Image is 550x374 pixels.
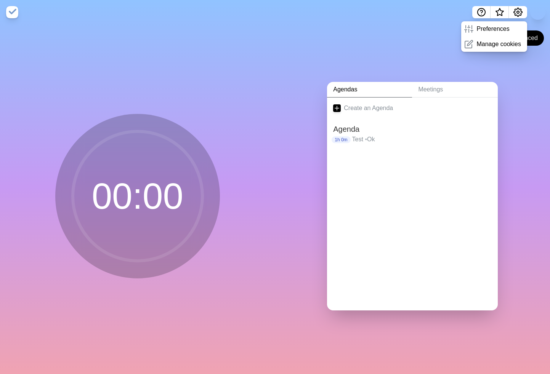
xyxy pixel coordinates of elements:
[472,6,491,18] button: Help
[327,97,498,119] a: Create an Agenda
[476,40,521,49] p: Manage cookies
[412,82,498,97] a: Meetings
[491,6,509,18] button: What’s new
[332,136,350,143] p: 1h 0m
[352,135,492,144] p: Test Ok
[333,123,492,135] h2: Agenda
[327,82,412,97] a: Agendas
[6,6,18,18] img: timeblocks logo
[365,136,367,142] span: •
[509,6,527,18] button: Settings
[476,24,509,34] p: Preferences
